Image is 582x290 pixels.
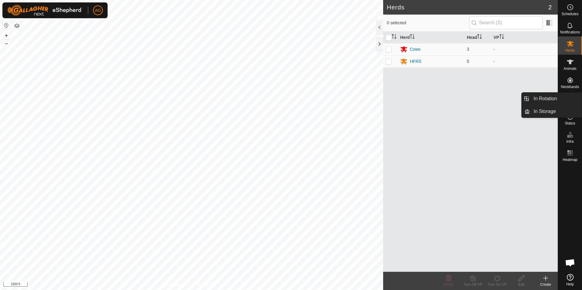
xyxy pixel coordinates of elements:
span: Heatmap [563,158,577,162]
span: Help [566,282,574,286]
th: Head [464,32,491,43]
span: 3 [467,47,469,52]
span: Notifications [560,30,580,34]
div: Cows [410,46,420,53]
td: - [491,43,558,55]
span: Neckbands [561,85,579,89]
span: AG [95,7,101,14]
p-sorticon: Activate to sort [477,35,482,40]
span: Infra [566,140,574,143]
div: Create [533,282,558,287]
div: Turn On VP [485,282,509,287]
p-sorticon: Activate to sort [410,35,415,40]
button: – [3,40,10,47]
td: - [491,55,558,67]
p-sorticon: Activate to sort [392,35,396,40]
p-sorticon: Activate to sort [499,35,504,40]
span: Animals [564,67,577,70]
th: VP [491,32,558,43]
span: 5 [467,59,469,64]
span: 2 [548,3,552,12]
span: Schedules [561,12,578,16]
h2: Herds [387,4,548,11]
button: Map Layers [13,22,21,29]
div: Turn Off VP [461,282,485,287]
span: 0 selected [387,20,469,26]
a: Privacy Policy [168,282,190,288]
button: Reset Map [3,22,10,29]
span: Delete [443,282,454,287]
div: Edit [509,282,533,287]
span: Status [565,121,575,125]
a: Help [558,271,582,288]
a: Contact Us [198,282,216,288]
a: Open chat [561,254,579,272]
img: Gallagher Logo [7,5,83,16]
div: HFRS [410,58,421,65]
button: + [3,32,10,39]
input: Search (S) [469,16,543,29]
th: Herd [398,32,464,43]
span: Herds [565,49,575,52]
